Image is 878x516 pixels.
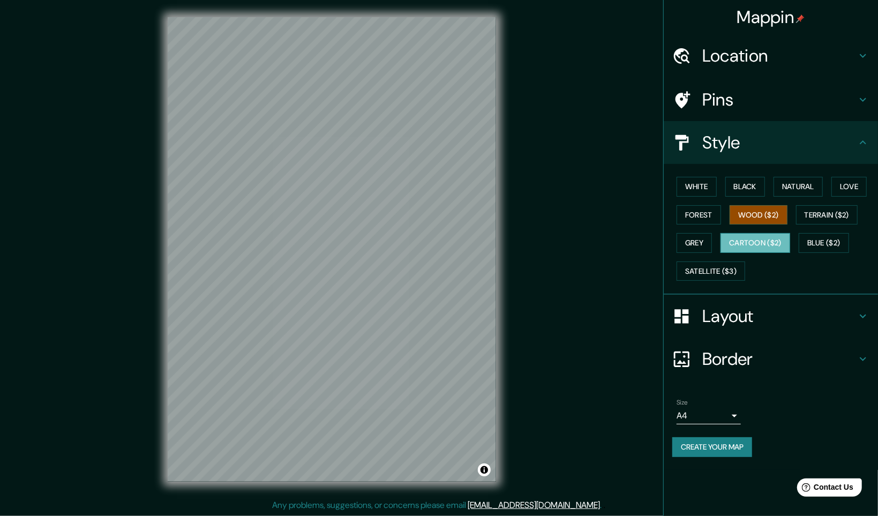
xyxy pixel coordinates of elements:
div: . [604,499,606,512]
button: White [677,177,717,197]
button: Toggle attribution [478,463,491,476]
a: [EMAIL_ADDRESS][DOMAIN_NAME] [468,499,601,511]
div: Style [664,121,878,164]
div: Layout [664,295,878,338]
canvas: Map [168,17,496,482]
div: A4 [677,407,741,424]
h4: Pins [702,89,857,110]
button: Wood ($2) [730,205,787,225]
button: Satellite ($3) [677,261,745,281]
div: Border [664,338,878,380]
button: Grey [677,233,712,253]
button: Love [831,177,867,197]
button: Blue ($2) [799,233,849,253]
label: Size [677,398,688,407]
button: Cartoon ($2) [721,233,790,253]
div: Location [664,34,878,77]
h4: Style [702,132,857,153]
iframe: Help widget launcher [783,474,866,504]
button: Terrain ($2) [796,205,858,225]
button: Forest [677,205,721,225]
h4: Location [702,45,857,66]
h4: Layout [702,305,857,327]
img: pin-icon.png [796,14,805,23]
button: Create your map [672,437,752,457]
button: Natural [774,177,823,197]
button: Black [725,177,766,197]
h4: Border [702,348,857,370]
div: . [602,499,604,512]
div: Pins [664,78,878,121]
h4: Mappin [737,6,805,28]
p: Any problems, suggestions, or concerns please email . [273,499,602,512]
